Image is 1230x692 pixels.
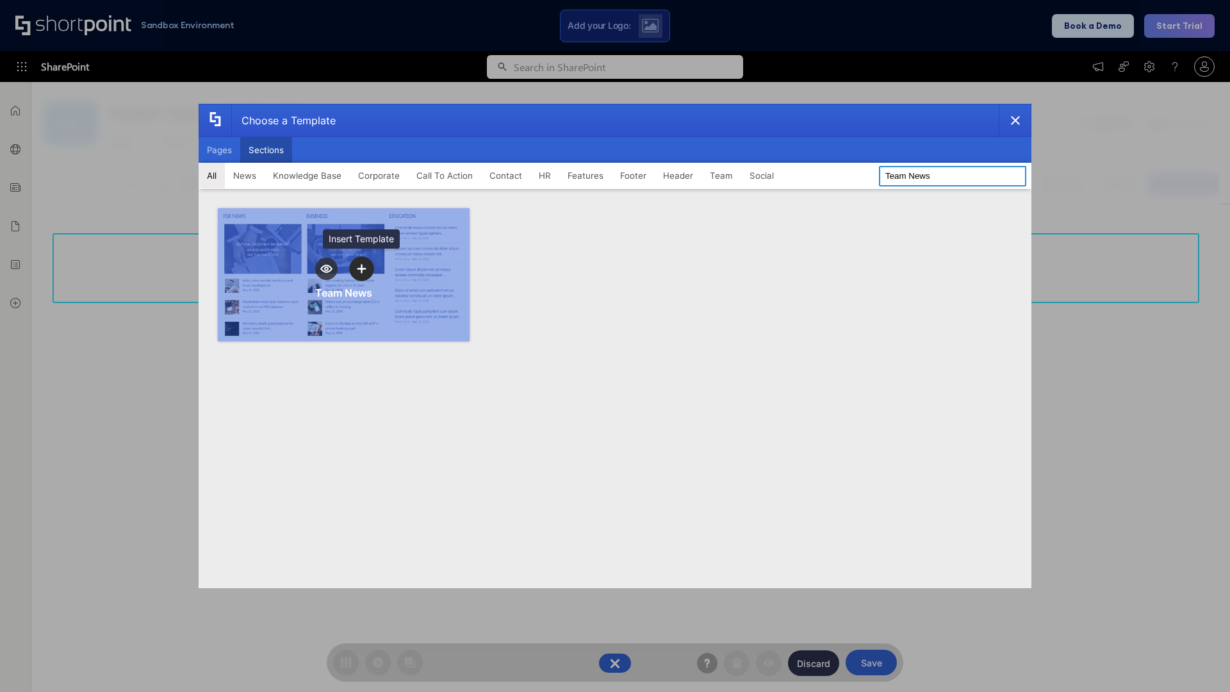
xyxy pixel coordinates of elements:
[481,163,530,188] button: Contact
[530,163,559,188] button: HR
[240,137,292,163] button: Sections
[315,286,372,299] div: Team News
[655,163,701,188] button: Header
[408,163,481,188] button: Call To Action
[265,163,350,188] button: Knowledge Base
[559,163,612,188] button: Features
[741,163,782,188] button: Social
[350,163,408,188] button: Corporate
[231,104,336,136] div: Choose a Template
[612,163,655,188] button: Footer
[199,137,240,163] button: Pages
[225,163,265,188] button: News
[199,163,225,188] button: All
[701,163,741,188] button: Team
[1166,630,1230,692] iframe: Chat Widget
[199,104,1031,588] div: template selector
[879,166,1026,186] input: Search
